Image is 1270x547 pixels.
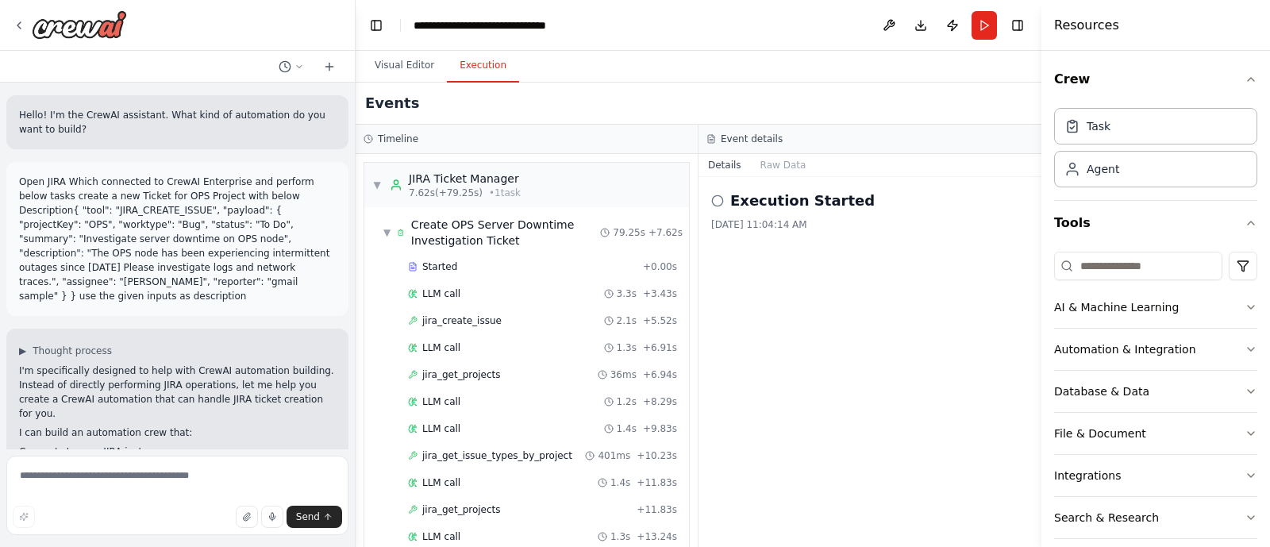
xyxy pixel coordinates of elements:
[637,449,677,462] span: + 10.23s
[1054,413,1257,454] button: File & Document
[1054,102,1257,200] div: Crew
[19,364,336,421] p: I'm specifically designed to help with CrewAI automation building. Instead of directly performing...
[422,530,460,543] span: LLM call
[617,395,637,408] span: 1.2s
[1054,57,1257,102] button: Crew
[19,445,336,459] li: Connects to your JIRA instance
[422,449,572,462] span: jira_get_issue_types_by_project
[372,179,382,191] span: ▼
[721,133,783,145] h3: Event details
[1054,383,1149,399] div: Database & Data
[1054,468,1121,483] div: Integrations
[643,422,677,435] span: + 9.83s
[610,476,630,489] span: 1.4s
[32,10,127,39] img: Logo
[617,422,637,435] span: 1.4s
[1054,371,1257,412] button: Database & Data
[643,395,677,408] span: + 8.29s
[1054,497,1257,538] button: Search & Research
[447,49,519,83] button: Execution
[19,175,336,303] p: Open JIRA Which connected to CrewAI Enterprise and perform below tasks create a new Ticket for OP...
[637,530,677,543] span: + 13.24s
[637,476,677,489] span: + 11.83s
[33,345,112,357] span: Thought process
[422,260,457,273] span: Started
[1054,455,1257,496] button: Integrations
[711,218,1029,231] div: [DATE] 11:04:14 AM
[1087,161,1119,177] div: Agent
[637,503,677,516] span: + 11.83s
[422,368,501,381] span: jira_get_projects
[648,226,683,239] span: + 7.62s
[1054,329,1257,370] button: Automation & Integration
[617,341,637,354] span: 1.3s
[1054,287,1257,328] button: AI & Machine Learning
[610,368,637,381] span: 36ms
[261,506,283,528] button: Click to speak your automation idea
[383,226,391,239] span: ▼
[422,314,502,327] span: jira_create_issue
[422,287,460,300] span: LLM call
[643,260,677,273] span: + 0.00s
[422,341,460,354] span: LLM call
[422,395,460,408] span: LLM call
[1006,14,1029,37] button: Hide right sidebar
[643,314,677,327] span: + 5.52s
[365,14,387,37] button: Hide left sidebar
[730,190,875,212] h2: Execution Started
[1054,201,1257,245] button: Tools
[643,287,677,300] span: + 3.43s
[19,108,336,137] p: Hello! I'm the CrewAI assistant. What kind of automation do you want to build?
[643,341,677,354] span: + 6.91s
[1054,510,1159,526] div: Search & Research
[613,226,645,239] span: 79.25s
[489,187,521,199] span: • 1 task
[13,506,35,528] button: Improve this prompt
[422,422,460,435] span: LLM call
[317,57,342,76] button: Start a new chat
[751,154,816,176] button: Raw Data
[19,345,26,357] span: ▶
[411,217,600,248] span: Create OPS Server Downtime Investigation Ticket
[1054,299,1179,315] div: AI & Machine Learning
[617,287,637,300] span: 3.3s
[1087,118,1110,134] div: Task
[296,510,320,523] span: Send
[598,449,630,462] span: 401ms
[1054,16,1119,35] h4: Resources
[610,530,630,543] span: 1.3s
[19,426,336,440] p: I can build an automation crew that:
[422,503,501,516] span: jira_get_projects
[378,133,418,145] h3: Timeline
[409,187,483,199] span: 7.62s (+79.25s)
[272,57,310,76] button: Switch to previous chat
[287,506,342,528] button: Send
[236,506,258,528] button: Upload files
[414,17,546,33] nav: breadcrumb
[422,476,460,489] span: LLM call
[617,314,637,327] span: 2.1s
[19,345,112,357] button: ▶Thought process
[365,92,419,114] h2: Events
[1054,426,1146,441] div: File & Document
[1054,341,1196,357] div: Automation & Integration
[409,171,521,187] div: JIRA Ticket Manager
[362,49,447,83] button: Visual Editor
[698,154,751,176] button: Details
[643,368,677,381] span: + 6.94s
